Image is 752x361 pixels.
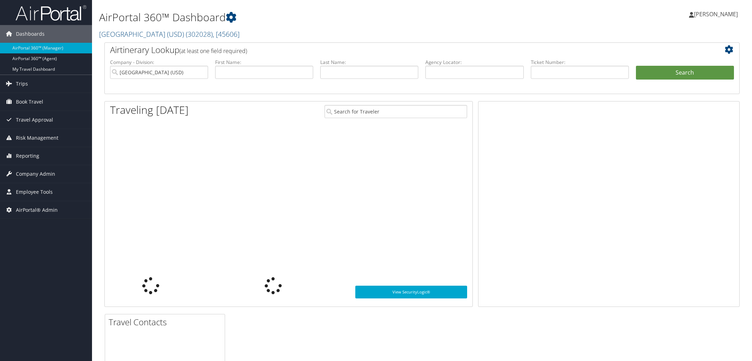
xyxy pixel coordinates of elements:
label: Ticket Number: [531,59,629,66]
span: ( 302028 ) [186,29,213,39]
h2: Travel Contacts [109,316,225,328]
span: AirPortal® Admin [16,201,58,219]
label: Agency Locator: [425,59,523,66]
span: , [ 45606 ] [213,29,240,39]
h1: Traveling [DATE] [110,103,189,117]
label: First Name: [215,59,313,66]
label: Company - Division: [110,59,208,66]
h1: AirPortal 360™ Dashboard [99,10,530,25]
span: Company Admin [16,165,55,183]
span: (at least one field required) [179,47,247,55]
span: Risk Management [16,129,58,147]
span: Book Travel [16,93,43,111]
a: [GEOGRAPHIC_DATA] (USD) [99,29,240,39]
span: Employee Tools [16,183,53,201]
span: Trips [16,75,28,93]
button: Search [636,66,734,80]
span: Reporting [16,147,39,165]
span: Dashboards [16,25,45,43]
h2: Airtinerary Lookup [110,44,681,56]
a: View SecurityLogic® [355,286,467,298]
span: [PERSON_NAME] [694,10,738,18]
label: Last Name: [320,59,418,66]
span: Travel Approval [16,111,53,129]
a: [PERSON_NAME] [689,4,745,25]
img: airportal-logo.png [16,5,86,21]
input: Search for Traveler [325,105,467,118]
